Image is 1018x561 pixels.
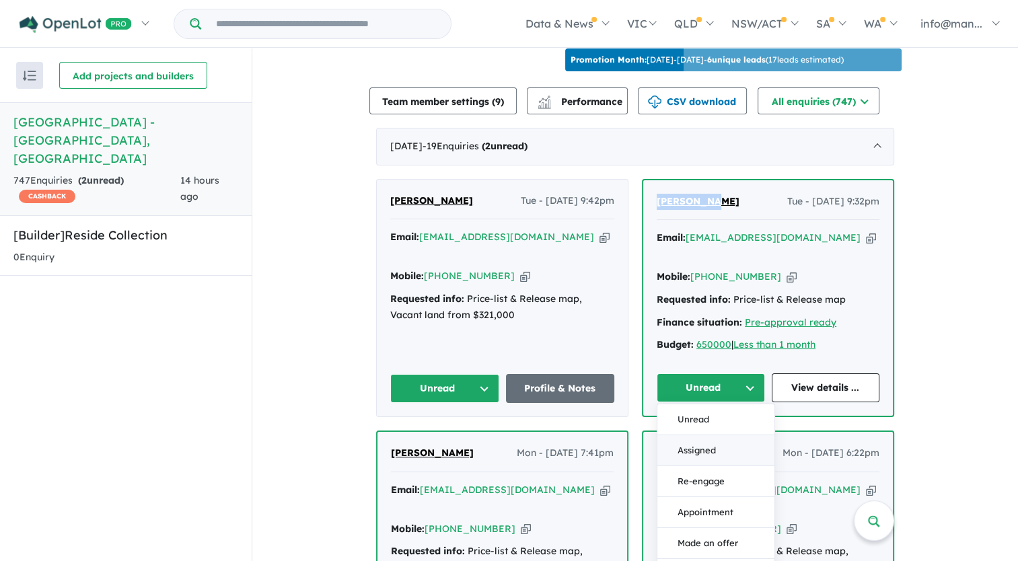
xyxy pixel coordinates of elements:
[423,140,528,152] span: - 19 Enquir ies
[657,270,690,283] strong: Mobile:
[657,338,694,350] strong: Budget:
[866,483,876,497] button: Copy
[180,174,219,202] span: 14 hours ago
[571,54,647,65] b: Promotion Month:
[391,484,420,496] strong: Email:
[521,522,531,536] button: Copy
[390,291,614,324] div: Price-list & Release map, Vacant land from $321,000
[686,231,861,244] a: [EMAIL_ADDRESS][DOMAIN_NAME]
[391,447,474,459] span: [PERSON_NAME]
[657,528,774,559] button: Made an offer
[390,193,473,209] a: [PERSON_NAME]
[527,87,628,114] button: Performance
[420,484,595,496] a: [EMAIL_ADDRESS][DOMAIN_NAME]
[571,54,844,66] p: [DATE] - [DATE] - ( 17 leads estimated)
[538,100,551,108] img: bar-chart.svg
[920,17,982,30] span: info@man...
[495,96,501,108] span: 9
[59,62,207,89] button: Add projects and builders
[733,338,815,350] a: Less than 1 month
[648,96,661,109] img: download icon
[425,523,515,535] a: [PHONE_NUMBER]
[376,128,894,165] div: [DATE]
[13,226,238,244] h5: [Builder] Reside Collection
[707,54,766,65] b: 6 unique leads
[391,445,474,461] a: [PERSON_NAME]
[787,270,797,284] button: Copy
[13,250,54,266] div: 0 Enquir y
[657,194,739,210] a: [PERSON_NAME]
[690,270,781,283] a: [PHONE_NUMBER]
[521,193,614,209] span: Tue - [DATE] 9:42pm
[424,270,515,282] a: [PHONE_NUMBER]
[369,87,517,114] button: Team member settings (9)
[657,316,742,328] strong: Finance situation:
[638,87,747,114] button: CSV download
[390,270,424,282] strong: Mobile:
[538,96,550,103] img: line-chart.svg
[13,173,180,205] div: 747 Enquir ies
[772,373,880,402] a: View details ...
[419,231,594,243] a: [EMAIL_ADDRESS][DOMAIN_NAME]
[787,522,797,536] button: Copy
[485,140,490,152] span: 2
[657,292,879,308] div: Price-list & Release map
[745,316,836,328] a: Pre-approval ready
[390,231,419,243] strong: Email:
[204,9,448,38] input: Try estate name, suburb, builder or developer
[657,293,731,305] strong: Requested info:
[390,374,499,403] button: Unread
[517,445,614,461] span: Mon - [DATE] 7:41pm
[20,16,132,33] img: Openlot PRO Logo White
[391,545,465,557] strong: Requested info:
[600,483,610,497] button: Copy
[657,466,774,497] button: Re-engage
[390,194,473,207] span: [PERSON_NAME]
[23,71,36,81] img: sort.svg
[866,231,876,245] button: Copy
[657,231,686,244] strong: Email:
[506,374,615,403] a: Profile & Notes
[19,190,75,203] span: CASHBACK
[520,269,530,283] button: Copy
[783,445,879,461] span: Mon - [DATE] 6:22pm
[657,497,774,528] button: Appointment
[391,523,425,535] strong: Mobile:
[657,404,774,435] button: Unread
[787,194,879,210] span: Tue - [DATE] 9:32pm
[657,373,765,402] button: Unread
[482,140,528,152] strong: ( unread)
[657,337,879,353] div: |
[390,293,464,305] strong: Requested info:
[696,338,731,350] a: 650000
[13,113,238,167] h5: [GEOGRAPHIC_DATA] - [GEOGRAPHIC_DATA] , [GEOGRAPHIC_DATA]
[657,195,739,207] span: [PERSON_NAME]
[81,174,87,186] span: 2
[599,230,610,244] button: Copy
[657,435,774,466] button: Assigned
[78,174,124,186] strong: ( unread)
[758,87,879,114] button: All enquiries (747)
[540,96,622,108] span: Performance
